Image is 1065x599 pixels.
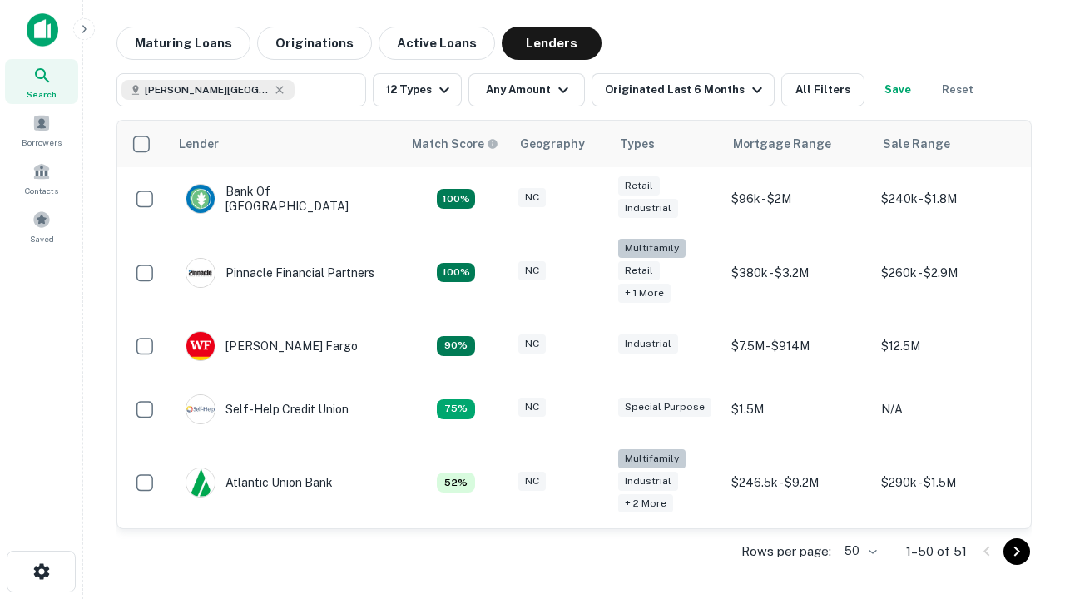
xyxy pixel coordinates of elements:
[186,395,215,423] img: picture
[723,167,873,230] td: $96k - $2M
[723,230,873,314] td: $380k - $3.2M
[186,184,385,214] div: Bank Of [GEOGRAPHIC_DATA]
[618,239,686,258] div: Multifamily
[510,121,610,167] th: Geography
[412,135,498,153] div: Capitalize uses an advanced AI algorithm to match your search with the best lender. The match sco...
[618,176,660,196] div: Retail
[723,378,873,441] td: $1.5M
[620,134,655,154] div: Types
[723,441,873,525] td: $246.5k - $9.2M
[5,107,78,152] a: Borrowers
[733,134,831,154] div: Mortgage Range
[437,336,475,356] div: Matching Properties: 12, hasApolloMatch: undefined
[402,121,510,167] th: Capitalize uses an advanced AI algorithm to match your search with the best lender. The match sco...
[186,258,374,288] div: Pinnacle Financial Partners
[179,134,219,154] div: Lender
[873,167,1023,230] td: $240k - $1.8M
[186,331,358,361] div: [PERSON_NAME] Fargo
[883,134,950,154] div: Sale Range
[186,185,215,213] img: picture
[906,542,967,562] p: 1–50 of 51
[618,398,711,417] div: Special Purpose
[518,472,546,491] div: NC
[873,121,1023,167] th: Sale Range
[257,27,372,60] button: Originations
[27,13,58,47] img: capitalize-icon.png
[982,466,1065,546] iframe: Chat Widget
[518,188,546,207] div: NC
[437,189,475,209] div: Matching Properties: 14, hasApolloMatch: undefined
[27,87,57,101] span: Search
[1003,538,1030,565] button: Go to next page
[618,472,678,491] div: Industrial
[618,199,678,218] div: Industrial
[30,232,54,245] span: Saved
[145,82,270,97] span: [PERSON_NAME][GEOGRAPHIC_DATA], [GEOGRAPHIC_DATA]
[502,27,602,60] button: Lenders
[838,539,879,563] div: 50
[518,334,546,354] div: NC
[618,334,678,354] div: Industrial
[610,121,723,167] th: Types
[186,468,215,497] img: picture
[723,314,873,378] td: $7.5M - $914M
[186,468,333,498] div: Atlantic Union Bank
[592,73,775,106] button: Originated Last 6 Months
[437,263,475,283] div: Matching Properties: 24, hasApolloMatch: undefined
[25,184,58,197] span: Contacts
[169,121,402,167] th: Lender
[931,73,984,106] button: Reset
[873,441,1023,525] td: $290k - $1.5M
[873,230,1023,314] td: $260k - $2.9M
[871,73,924,106] button: Save your search to get updates of matches that match your search criteria.
[437,473,475,493] div: Matching Properties: 7, hasApolloMatch: undefined
[518,261,546,280] div: NC
[116,27,250,60] button: Maturing Loans
[618,261,660,280] div: Retail
[518,398,546,417] div: NC
[605,80,767,100] div: Originated Last 6 Months
[618,449,686,468] div: Multifamily
[873,378,1023,441] td: N/A
[437,399,475,419] div: Matching Properties: 10, hasApolloMatch: undefined
[873,314,1023,378] td: $12.5M
[5,156,78,200] a: Contacts
[781,73,864,106] button: All Filters
[22,136,62,149] span: Borrowers
[5,59,78,104] a: Search
[186,259,215,287] img: picture
[412,135,495,153] h6: Match Score
[468,73,585,106] button: Any Amount
[520,134,585,154] div: Geography
[741,542,831,562] p: Rows per page:
[373,73,462,106] button: 12 Types
[186,332,215,360] img: picture
[618,494,673,513] div: + 2 more
[5,204,78,249] a: Saved
[723,121,873,167] th: Mortgage Range
[379,27,495,60] button: Active Loans
[618,284,671,303] div: + 1 more
[186,394,349,424] div: Self-help Credit Union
